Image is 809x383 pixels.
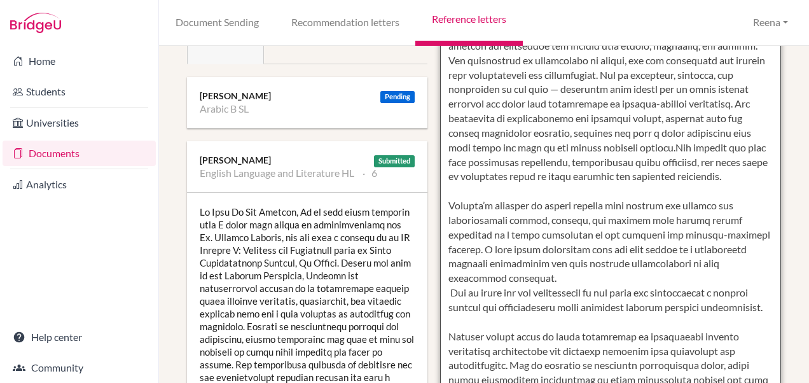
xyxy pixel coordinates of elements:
[200,154,415,167] div: [PERSON_NAME]
[3,324,156,350] a: Help center
[200,167,354,179] li: English Language and Literature HL
[3,79,156,104] a: Students
[747,11,794,34] button: Reena
[374,155,415,167] div: Submitted
[200,90,415,102] div: [PERSON_NAME]
[10,13,61,33] img: Bridge-U
[363,167,377,179] li: 6
[3,110,156,136] a: Universities
[3,141,156,166] a: Documents
[380,91,415,103] div: Pending
[3,355,156,380] a: Community
[3,172,156,197] a: Analytics
[200,102,249,115] li: Arabic B SL
[3,48,156,74] a: Home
